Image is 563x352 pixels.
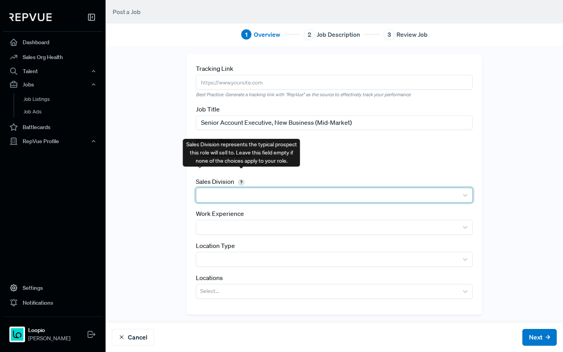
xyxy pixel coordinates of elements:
[3,280,102,295] a: Settings
[196,91,473,98] em: Best Practice: Generate a tracking link with "RepVue" as the source to effectively track your per...
[28,334,70,343] span: [PERSON_NAME]
[196,104,220,114] label: Job Title
[113,8,141,16] span: Post a Job
[3,316,102,346] a: LoopioLoopio[PERSON_NAME]
[396,30,428,39] span: Review Job
[254,30,280,39] span: Overview
[384,29,394,40] div: 3
[3,120,102,135] a: Battlecards
[241,29,252,40] div: 1
[3,50,102,65] a: Sales Org Health
[522,329,557,346] button: Next
[3,35,102,50] a: Dashboard
[317,30,360,39] span: Job Description
[196,209,244,218] label: Work Experience
[14,93,113,106] a: Job Listings
[3,295,102,310] a: Notifications
[196,241,235,250] label: Location Type
[196,177,247,186] label: Sales Division
[3,65,102,78] button: Talent
[14,106,113,118] a: Job Ads
[3,78,102,91] button: Jobs
[196,136,231,145] label: Primary Role
[9,13,52,21] img: RepVue
[196,75,473,89] input: https://www.yoursite.com
[196,64,233,73] label: Tracking Link
[196,273,223,282] label: Locations
[28,326,70,334] strong: Loopio
[183,139,300,167] div: Sales Division represents the typical prospect this role will sell to. Leave this field empty if ...
[112,329,154,346] button: Cancel
[11,328,23,341] img: Loopio
[3,135,102,148] button: RepVue Profile
[304,29,315,40] div: 2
